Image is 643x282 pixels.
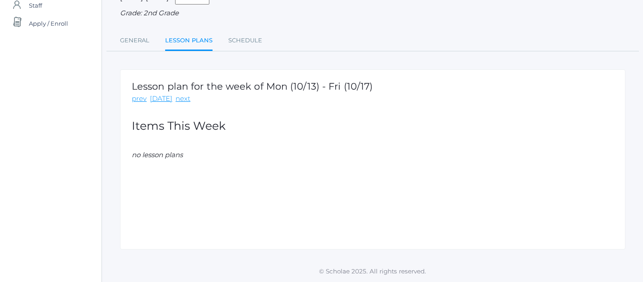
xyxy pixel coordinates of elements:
[120,32,149,50] a: General
[165,32,213,51] a: Lesson Plans
[29,14,68,32] span: Apply / Enroll
[132,120,614,132] h2: Items This Week
[132,150,183,159] em: no lesson plans
[132,81,373,91] h1: Lesson plan for the week of Mon (10/13) - Fri (10/17)
[150,94,172,104] a: [DATE]
[228,32,262,50] a: Schedule
[120,8,625,18] div: Grade: 2nd Grade
[102,267,643,276] p: © Scholae 2025. All rights reserved.
[132,94,147,104] a: prev
[176,94,190,104] a: next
